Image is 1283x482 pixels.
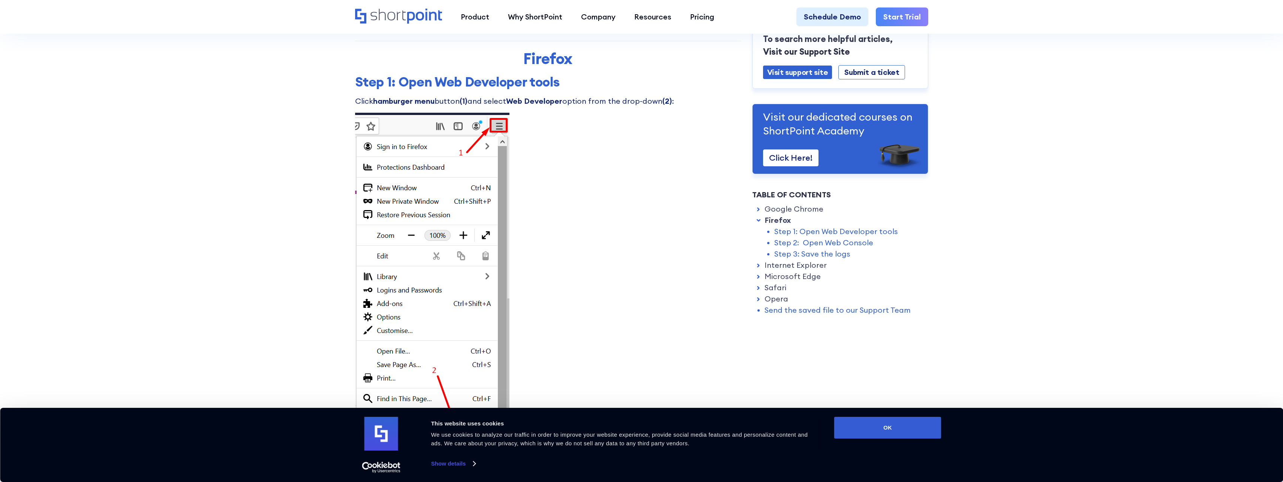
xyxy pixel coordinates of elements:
[765,260,827,271] a: Internet Explorer
[763,110,917,137] p: Visit our dedicated courses on ShortPoint Academy
[834,417,941,439] button: OK
[461,11,489,22] div: Product
[763,66,832,79] a: Visit support site
[1148,395,1283,482] iframe: Chat Widget
[499,7,572,26] a: Why ShortPoint
[408,50,689,67] h2: Firefox
[355,96,741,107] p: Click button and select option from the drop-down :
[460,96,467,106] strong: (1)
[681,7,724,26] a: Pricing
[634,11,671,22] div: Resources
[373,96,435,106] strong: hamburger menu
[662,96,672,106] strong: (2)
[355,9,442,25] a: Home
[690,11,714,22] div: Pricing
[451,7,499,26] a: Product
[355,74,741,90] h3: Step 1: Open Web Developer tools
[431,458,475,469] a: Show details
[431,419,817,428] div: This website uses cookies
[625,7,681,26] a: Resources
[765,282,786,293] a: Safari
[774,226,898,237] a: Step 1: Open Web Developer tools
[765,215,791,226] a: Firefox
[765,271,821,282] a: Microsoft Edge
[431,431,808,446] span: We use cookies to analyze our traffic in order to improve your website experience, provide social...
[348,462,414,473] a: Usercentrics Cookiebot - opens in a new window
[765,304,911,316] a: Send the saved file to our Support Team
[581,11,615,22] div: Company
[765,293,788,304] a: Opera
[876,7,928,26] a: Start Trial
[838,65,905,79] a: Submit a ticket
[763,33,917,58] p: To search more helpful articles, Visit our Support Site
[506,96,562,106] strong: Web Developer
[774,237,873,248] a: Step 2: Open Web Console
[508,11,562,22] div: Why ShortPoint
[752,189,928,200] div: Table of Contents
[572,7,625,26] a: Company
[765,203,823,215] a: Google Chrome
[763,149,818,166] a: Click Here!
[774,248,850,260] a: Step 3: Save the logs
[796,7,868,26] a: Schedule Demo
[364,417,398,451] img: logo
